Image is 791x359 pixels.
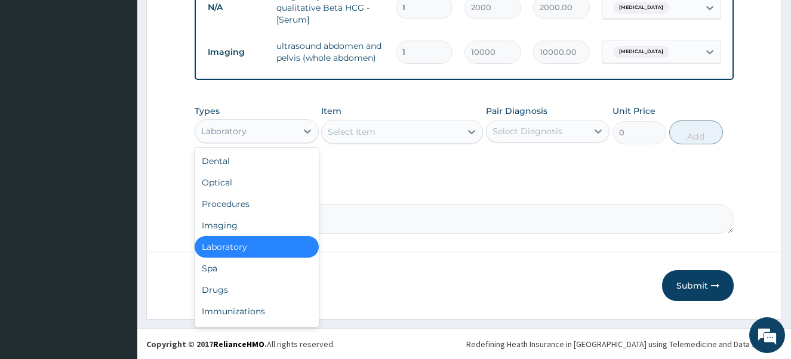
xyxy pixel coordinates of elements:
[201,125,247,137] div: Laboratory
[195,193,319,215] div: Procedures
[195,322,319,343] div: Others
[195,279,319,301] div: Drugs
[195,301,319,322] div: Immunizations
[486,105,547,117] label: Pair Diagnosis
[195,258,319,279] div: Spa
[321,105,341,117] label: Item
[195,150,319,172] div: Dental
[195,215,319,236] div: Imaging
[137,329,791,359] footer: All rights reserved.
[613,46,669,58] span: [MEDICAL_DATA]
[6,236,227,277] textarea: Type your message and hit 'Enter'
[613,105,655,117] label: Unit Price
[328,126,376,138] div: Select Item
[69,105,165,225] span: We're online!
[493,125,562,137] div: Select Diagnosis
[669,120,723,144] button: Add
[195,106,220,116] label: Types
[195,187,734,197] label: Comment
[196,6,224,35] div: Minimize live chat window
[213,339,264,349] a: RelianceHMO
[146,339,267,349] strong: Copyright © 2017 .
[62,67,201,82] div: Chat with us now
[22,60,48,89] img: d_794563401_company_1708531726252_794563401
[466,338,782,350] div: Redefining Heath Insurance in [GEOGRAPHIC_DATA] using Telemedicine and Data Science!
[195,172,319,193] div: Optical
[613,2,669,14] span: [MEDICAL_DATA]
[270,34,390,70] td: ultrasound abdomen and pelvis (whole abdomen)
[662,270,734,301] button: Submit
[202,41,270,63] td: Imaging
[195,236,319,258] div: Laboratory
